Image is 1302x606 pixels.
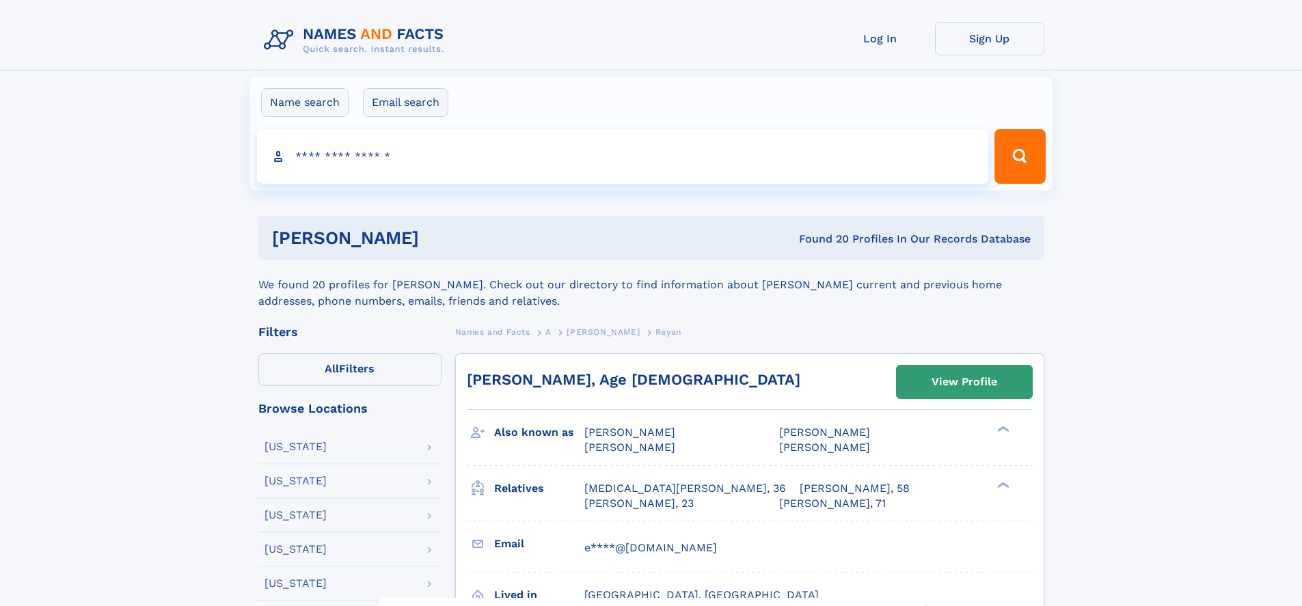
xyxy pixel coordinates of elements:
[258,260,1044,309] div: We found 20 profiles for [PERSON_NAME]. Check out our directory to find information about [PERSON...
[494,477,584,500] h3: Relatives
[584,426,675,439] span: [PERSON_NAME]
[363,88,448,117] label: Email search
[545,323,552,340] a: A
[655,327,681,337] span: Rayan
[779,441,870,454] span: [PERSON_NAME]
[494,421,584,444] h3: Also known as
[826,22,935,55] a: Log In
[609,232,1031,247] div: Found 20 Profiles In Our Records Database
[994,425,1010,434] div: ❯
[494,532,584,555] h3: Email
[584,588,819,601] span: [GEOGRAPHIC_DATA], [GEOGRAPHIC_DATA]
[265,441,327,452] div: [US_STATE]
[584,481,786,496] a: [MEDICAL_DATA][PERSON_NAME], 36
[265,544,327,555] div: [US_STATE]
[779,496,886,511] a: [PERSON_NAME], 71
[897,366,1032,398] a: View Profile
[994,480,1010,489] div: ❯
[325,362,339,375] span: All
[935,22,1044,55] a: Sign Up
[932,366,997,398] div: View Profile
[567,327,640,337] span: [PERSON_NAME]
[567,323,640,340] a: [PERSON_NAME]
[800,481,910,496] a: [PERSON_NAME], 58
[258,402,442,415] div: Browse Locations
[257,129,989,184] input: search input
[272,230,609,247] h1: [PERSON_NAME]
[584,496,694,511] a: [PERSON_NAME], 23
[779,426,870,439] span: [PERSON_NAME]
[261,88,349,117] label: Name search
[258,326,442,338] div: Filters
[258,353,442,386] label: Filters
[265,578,327,589] div: [US_STATE]
[467,371,800,388] a: [PERSON_NAME], Age [DEMOGRAPHIC_DATA]
[265,510,327,521] div: [US_STATE]
[994,129,1045,184] button: Search Button
[545,327,552,337] span: A
[265,476,327,486] div: [US_STATE]
[258,22,455,59] img: Logo Names and Facts
[455,323,530,340] a: Names and Facts
[584,441,675,454] span: [PERSON_NAME]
